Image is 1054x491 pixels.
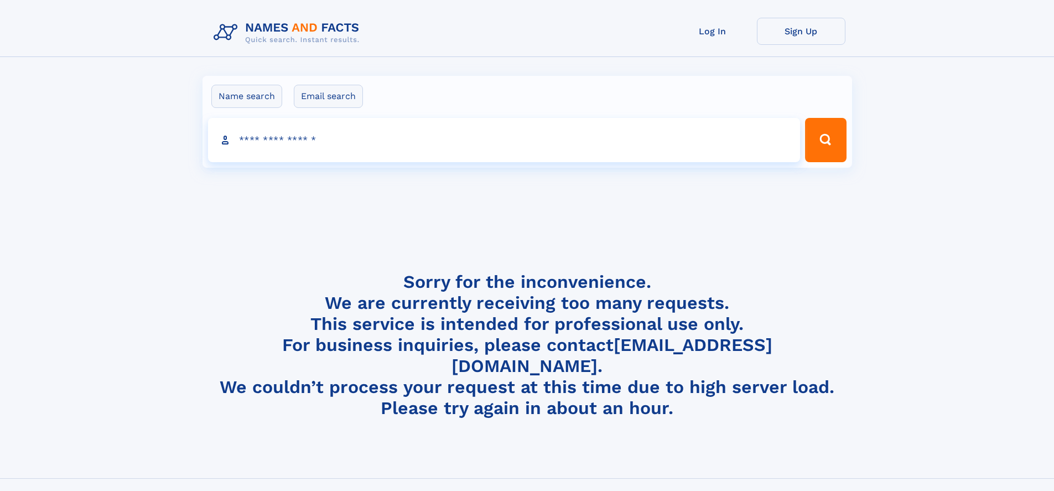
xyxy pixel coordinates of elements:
[208,118,801,162] input: search input
[805,118,846,162] button: Search Button
[668,18,757,45] a: Log In
[209,18,368,48] img: Logo Names and Facts
[209,271,845,419] h4: Sorry for the inconvenience. We are currently receiving too many requests. This service is intend...
[294,85,363,108] label: Email search
[757,18,845,45] a: Sign Up
[211,85,282,108] label: Name search
[451,334,772,376] a: [EMAIL_ADDRESS][DOMAIN_NAME]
